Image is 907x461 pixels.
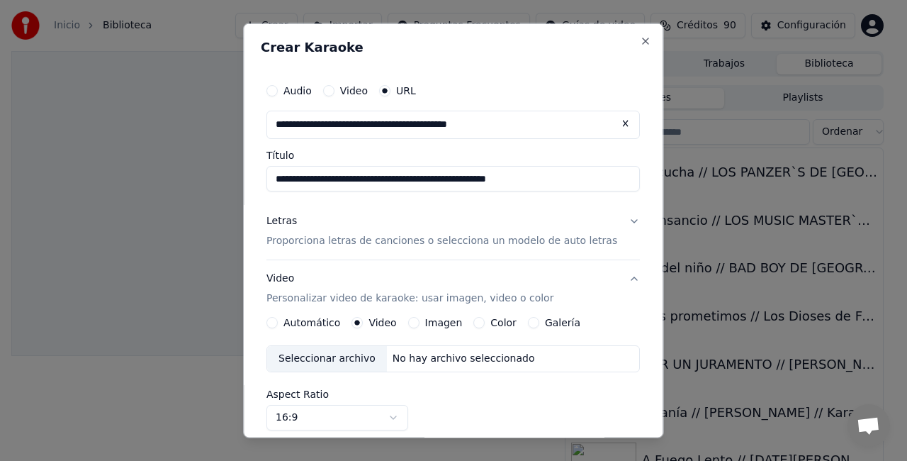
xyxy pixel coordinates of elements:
[266,389,640,399] label: Aspect Ratio
[283,317,340,327] label: Automático
[491,317,517,327] label: Color
[267,345,387,371] div: Seleccionar archivo
[261,41,646,54] h2: Crear Karaoke
[266,271,553,305] div: Video
[266,150,640,160] label: Título
[545,317,580,327] label: Galería
[283,86,312,96] label: Audio
[266,214,297,228] div: Letras
[369,317,397,327] label: Video
[387,351,541,365] div: No hay archivo seleccionado
[266,260,640,316] button: VideoPersonalizar video de karaoke: usar imagen, video o color
[425,317,463,327] label: Imagen
[266,203,640,260] button: LetrasProporciona letras de canciones o selecciona un modelo de auto letras
[340,86,368,96] label: Video
[266,233,617,248] p: Proporciona letras de canciones o selecciona un modelo de auto letras
[266,291,553,305] p: Personalizar video de karaoke: usar imagen, video o color
[396,86,416,96] label: URL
